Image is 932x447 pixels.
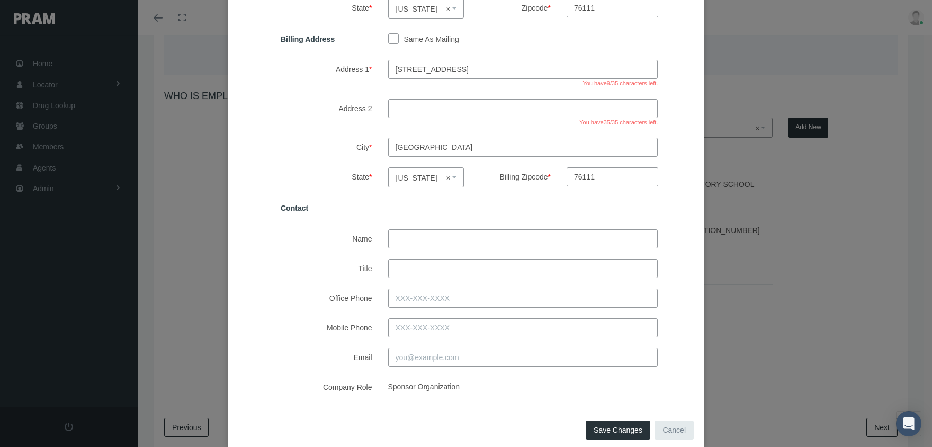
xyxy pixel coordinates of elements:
span: Texas [388,167,464,187]
label: Billing Zipcode [487,167,559,187]
span: Save Changes [594,426,642,434]
label: Email [273,348,380,367]
span: Texas [396,2,450,16]
p: You have /35 characters left. [582,79,658,88]
p: You have /35 characters left. [579,118,658,127]
button: Save Changes [586,421,650,440]
label: Company Role [273,378,380,396]
label: Name [273,229,380,248]
label: Title [273,259,380,278]
label: Mobile Phone [273,318,380,337]
input: XXX-XXX-XXXX [388,318,658,337]
input: XXX-XXX-XXXX [388,289,658,308]
span: × [446,2,454,16]
span: 9 [607,80,610,86]
span: Texas [396,171,450,185]
span: × [446,171,454,185]
span: Sponsor Organization [388,378,460,396]
span: 35 [604,119,610,126]
label: Address 2 [273,99,380,127]
div: Open Intercom Messenger [896,411,921,436]
label: Office Phone [273,289,380,308]
h5: Billing Address [273,35,380,44]
label: Address 1 [273,60,380,88]
label: State [273,167,380,187]
button: Cancel [655,421,694,440]
input: you@example.com [388,348,658,367]
h5: Contact [273,204,380,213]
label: City [273,138,380,157]
label: Same As Mailing [399,33,459,45]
